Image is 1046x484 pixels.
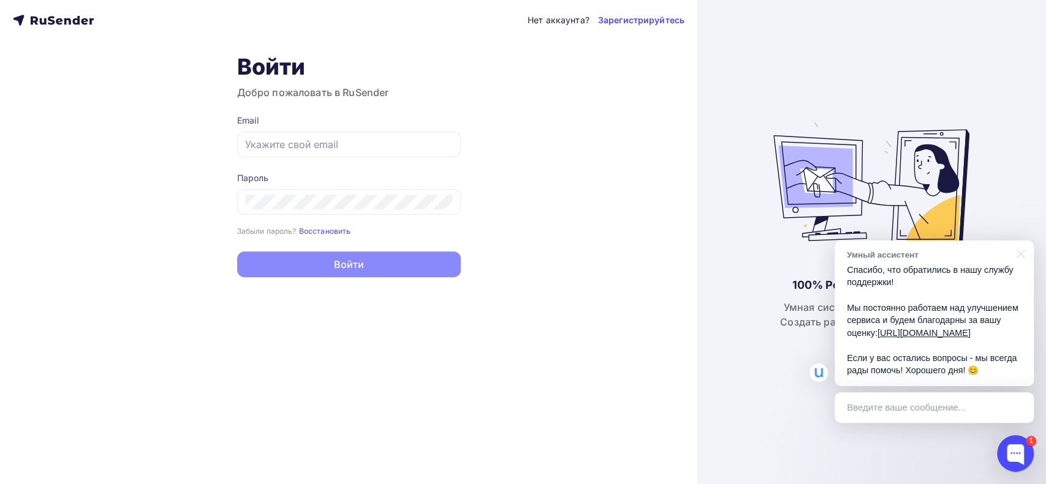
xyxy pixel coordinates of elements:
[877,328,971,338] a: [URL][DOMAIN_NAME]
[237,226,297,236] small: Забыли пароль?
[299,226,351,236] small: Восстановить
[237,172,461,184] div: Пароль
[835,392,1034,423] div: Введите ваше сообщение...
[792,278,951,292] div: 100% Российская компания
[809,363,828,382] img: Умный ассистент
[780,300,963,329] div: Умная система для email рассылок. Создать рассылку это очень просто!
[237,85,461,100] h3: Добро пожаловать в RuSender
[847,249,1009,261] div: Умный ассистент
[237,251,461,277] button: Войти
[847,264,1021,377] p: Спасибо, что обратились в нашу службу поддержки! Мы постоянно работаем над улучшением сервиса и б...
[299,225,351,236] a: Восстановить
[1026,436,1036,446] div: 1
[237,53,461,80] h1: Войти
[598,14,684,26] a: Зарегистрируйтесь
[528,14,589,26] div: Нет аккаунта?
[245,137,453,152] input: Укажите свой email
[237,114,461,127] div: Email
